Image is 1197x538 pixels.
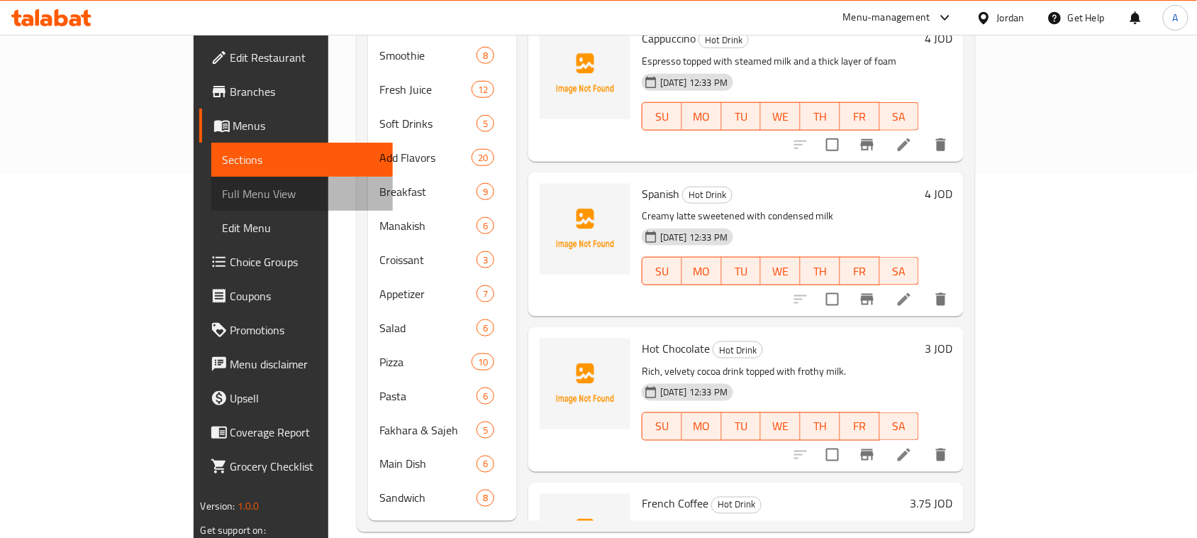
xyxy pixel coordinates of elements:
button: SA [880,102,920,131]
span: Salad [379,319,477,336]
span: 9 [477,185,494,199]
h6: 3.75 JOD [910,494,952,514]
div: Menu-management [843,9,930,26]
a: Grocery Checklist [199,449,394,483]
span: Upsell [230,390,382,407]
div: Croissant3 [368,243,517,277]
img: Spanish [540,184,630,275]
span: [DATE] 12:33 PM [655,231,733,244]
span: MO [688,416,716,437]
a: Menu disclaimer [199,347,394,381]
span: Add Flavors [379,149,472,166]
span: French Coffee [642,493,708,515]
button: Branch-specific-item [850,282,884,317]
span: Smoothie [379,47,477,64]
a: Edit menu item [896,446,913,463]
div: Hot Drink [682,187,733,204]
span: Coupons [230,287,382,304]
button: TU [722,257,762,285]
div: Fresh Juice12 [368,72,517,106]
div: Manakish [379,217,477,234]
span: [DATE] 12:33 PM [655,385,733,399]
div: Hot Drink [713,341,763,358]
button: TU [722,102,762,131]
div: Sandwich8 [368,481,517,515]
img: Cappuccino [540,28,630,119]
a: Promotions [199,313,394,347]
span: SA [886,106,914,127]
span: 6 [477,219,494,233]
span: 5 [477,424,494,437]
span: TU [728,261,756,282]
h6: 4 JOD [925,28,952,48]
span: FR [846,106,874,127]
button: MO [682,102,722,131]
div: Fakhara & Sajeh5 [368,413,517,447]
span: WE [767,106,795,127]
span: Hot Drink [699,32,748,48]
div: Pasta6 [368,379,517,413]
span: 1.0.0 [238,497,260,515]
span: TH [806,106,835,127]
a: Coupons [199,279,394,313]
button: SU [642,257,682,285]
span: Menu disclaimer [230,356,382,373]
span: Fresh Juice [379,81,472,98]
span: 5 [477,117,494,131]
button: WE [761,412,801,441]
button: TH [801,412,840,441]
button: delete [924,128,958,162]
p: Rich, velvety cocoa drink topped with frothy milk. [642,363,919,380]
div: items [477,388,494,405]
span: 6 [477,458,494,471]
span: SA [886,261,914,282]
button: FR [840,257,880,285]
div: items [477,183,494,200]
a: Menus [199,109,394,143]
span: TU [728,106,756,127]
a: Edit Restaurant [199,40,394,75]
span: MO [688,106,716,127]
span: TU [728,416,756,437]
div: items [472,81,494,98]
span: Pasta [379,388,477,405]
span: Select to update [818,130,847,160]
span: [DATE] 12:33 PM [655,76,733,89]
button: FR [840,102,880,131]
span: Full Menu View [223,185,382,202]
a: Edit Menu [211,211,394,245]
span: Version: [201,497,235,515]
img: Hot Chocolate [540,339,630,429]
a: Coverage Report [199,415,394,449]
span: Edit Menu [223,219,382,236]
button: TH [801,102,840,131]
div: items [477,251,494,268]
span: Hot Drink [713,342,762,358]
span: Hot Chocolate [642,338,710,359]
button: SA [880,257,920,285]
p: Creamy latte sweetened with condensed milk [642,207,919,225]
div: Hot Drink [711,497,762,514]
button: SA [880,412,920,441]
span: 10 [472,356,494,369]
span: Choice Groups [230,253,382,270]
span: Cappuccino [642,28,696,49]
span: Soft Drinks [379,115,477,132]
span: Edit Restaurant [230,49,382,66]
div: Sandwich [379,490,477,507]
div: Smoothie8 [368,38,517,72]
span: SU [648,416,677,437]
span: Select to update [818,285,847,314]
span: Appetizer [379,285,477,302]
span: SA [886,416,914,437]
button: TH [801,257,840,285]
button: Branch-specific-item [850,128,884,162]
span: TH [806,261,835,282]
div: Croissant [379,251,477,268]
div: items [477,456,494,473]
